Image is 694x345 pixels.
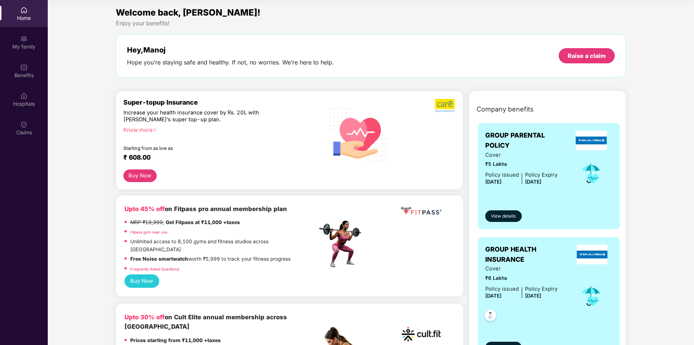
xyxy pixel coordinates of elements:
[485,265,558,273] span: Cover
[20,121,27,128] img: svg+xml;base64,PHN2ZyBpZD0iQ2xhaW0iIHhtbG5zPSJodHRwOi8vd3d3LnczLm9yZy8yMDAwL3N2ZyIgd2lkdGg9IjIwIi...
[124,314,287,330] b: on Cult Elite annual membership across [GEOGRAPHIC_DATA]
[153,128,157,132] span: right
[485,179,502,185] span: [DATE]
[130,230,168,234] a: Fitpass gym near you
[130,267,179,271] a: Frequently Asked Questions!
[123,146,287,151] div: Starting from as low as
[579,284,603,308] img: icon
[130,337,221,343] strong: Prices starting from ₹11,000 +taxes
[568,52,606,60] div: Raise a claim
[525,285,558,293] div: Policy Expiry
[123,153,310,162] div: ₹ 608.00
[577,245,608,264] img: insurerLogo
[20,64,27,71] img: svg+xml;base64,PHN2ZyBpZD0iQmVuZWZpdHMiIHhtbG5zPSJodHRwOi8vd3d3LnczLm9yZy8yMDAwL3N2ZyIgd2lkdGg9Ij...
[20,7,27,14] img: svg+xml;base64,PHN2ZyBpZD0iSG9tZSIgeG1sbnM9Imh0dHA6Ly93d3cudzMub3JnLzIwMDAvc3ZnIiB3aWR0aD0iMjAiIG...
[166,219,240,225] strong: Get Fitpass at ₹11,000 +taxes
[124,205,287,213] b: on Fitpass pro annual membership plan
[123,127,313,132] div: Know more
[485,210,522,222] button: View details
[324,99,393,169] img: svg+xml;base64,PHN2ZyB4bWxucz0iaHR0cDovL3d3dy53My5vcmcvMjAwMC9zdmciIHhtbG5zOnhsaW5rPSJodHRwOi8vd3...
[124,274,159,288] button: Buy Now
[485,285,519,293] div: Policy issued
[123,98,317,106] div: Super-topup Insurance
[435,98,456,112] img: b5dec4f62d2307b9de63beb79f102df3.png
[130,256,188,262] strong: Free Noise smartwatch
[317,219,368,269] img: fpp.png
[485,130,570,151] span: GROUP PARENTAL POLICY
[130,219,164,225] del: MRP ₹19,999,
[485,151,558,159] span: Cover
[124,314,165,321] b: Upto 30% off
[576,131,607,150] img: insurerLogo
[130,238,317,253] p: Unlimited access to 8,100 gyms and fitness studios across [GEOGRAPHIC_DATA]
[485,244,572,265] span: GROUP HEALTH INSURANCE
[482,308,499,325] img: svg+xml;base64,PHN2ZyB4bWxucz0iaHR0cDovL3d3dy53My5vcmcvMjAwMC9zdmciIHdpZHRoPSI0OC45NDMiIGhlaWdodD...
[525,179,541,185] span: [DATE]
[123,169,157,182] button: Buy Now
[127,46,334,54] div: Hey, Manoj
[116,20,626,27] div: Enjoy your benefits!
[123,109,286,123] div: Increase your health insurance cover by Rs. 20L with [PERSON_NAME]’s super top-up plan.
[579,161,603,185] img: icon
[127,59,334,66] div: Hope you’re staying safe and healthy. If not, no worries. We’re here to help.
[525,293,541,299] span: [DATE]
[130,255,291,263] p: worth ₹5,999 to track your fitness progress
[124,205,165,213] b: Upto 45% off
[477,104,534,114] span: Company benefits
[485,274,558,282] span: ₹6 Lakhs
[485,160,558,168] span: ₹5 Lakhs
[491,213,516,220] span: View details
[525,171,558,179] div: Policy Expiry
[20,92,27,100] img: svg+xml;base64,PHN2ZyBpZD0iSG9zcGl0YWxzIiB4bWxucz0iaHR0cDovL3d3dy53My5vcmcvMjAwMC9zdmciIHdpZHRoPS...
[116,7,261,18] span: Welcome back, [PERSON_NAME]!
[485,171,519,179] div: Policy issued
[20,35,27,42] img: svg+xml;base64,PHN2ZyB3aWR0aD0iMjAiIGhlaWdodD0iMjAiIHZpZXdCb3g9IjAgMCAyMCAyMCIgZmlsbD0ibm9uZSIgeG...
[399,204,443,218] img: fppp.png
[485,293,502,299] span: [DATE]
